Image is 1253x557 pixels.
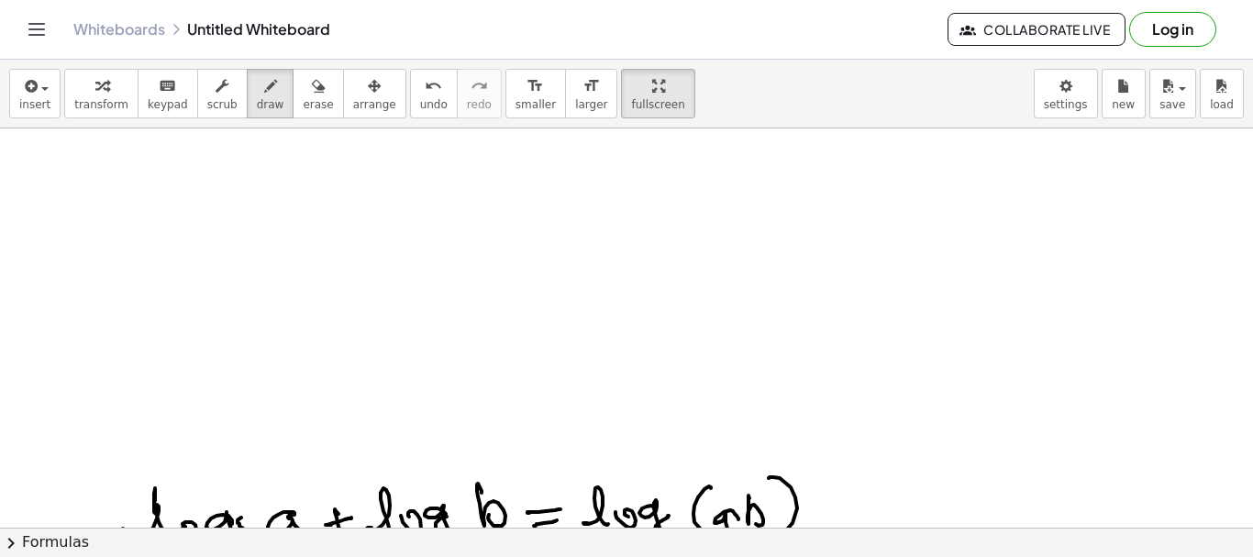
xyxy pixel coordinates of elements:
[1210,98,1234,111] span: load
[1044,98,1088,111] span: settings
[963,21,1110,38] span: Collaborate Live
[257,98,284,111] span: draw
[948,13,1125,46] button: Collaborate Live
[457,69,502,118] button: redoredo
[343,69,406,118] button: arrange
[527,75,544,97] i: format_size
[159,75,176,97] i: keyboard
[516,98,556,111] span: smaller
[148,98,188,111] span: keypad
[1159,98,1185,111] span: save
[621,69,694,118] button: fullscreen
[467,98,492,111] span: redo
[1034,69,1098,118] button: settings
[9,69,61,118] button: insert
[207,98,238,111] span: scrub
[1102,69,1146,118] button: new
[1129,12,1216,47] button: Log in
[73,20,165,39] a: Whiteboards
[19,98,50,111] span: insert
[197,69,248,118] button: scrub
[303,98,333,111] span: erase
[565,69,617,118] button: format_sizelarger
[471,75,488,97] i: redo
[582,75,600,97] i: format_size
[410,69,458,118] button: undoundo
[138,69,198,118] button: keyboardkeypad
[64,69,139,118] button: transform
[425,75,442,97] i: undo
[293,69,343,118] button: erase
[1149,69,1196,118] button: save
[631,98,684,111] span: fullscreen
[505,69,566,118] button: format_sizesmaller
[575,98,607,111] span: larger
[22,15,51,44] button: Toggle navigation
[1200,69,1244,118] button: load
[1112,98,1135,111] span: new
[74,98,128,111] span: transform
[353,98,396,111] span: arrange
[420,98,448,111] span: undo
[247,69,294,118] button: draw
